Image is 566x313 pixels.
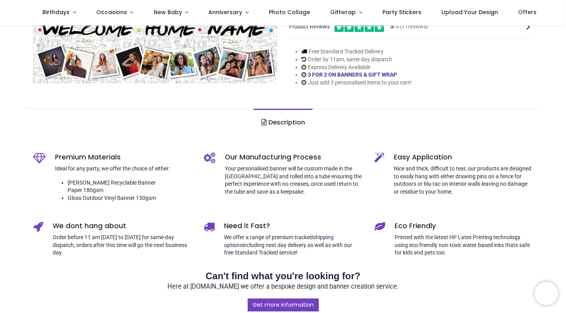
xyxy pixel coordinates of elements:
[308,71,397,78] a: 3 FOR 2 ON BANNERS & GIFT WRAP
[390,23,428,31] span: /5 ( 11 reviews)
[301,56,412,64] li: Order by 11am, same day dispatch
[68,194,192,202] li: Gloss Outdoor Vinyl Banner 150gsm
[53,234,192,257] p: Order before 11 am [DATE] to [DATE] for same-day dispatch, orders after this time will go the nex...
[301,79,412,87] li: Just add 3 personalised items to your cart!
[33,282,533,291] p: Here at [DOMAIN_NAME] we offer a bespoke design and banner creation service.
[224,234,334,248] a: shipping options
[55,152,192,162] h5: Premium Materials
[535,282,558,305] iframe: Brevo live chat
[208,8,242,16] span: Anniversary
[289,22,533,32] div: Product Reviews
[33,10,277,83] img: Personalised Welcome Home Banner - Friends Theme - Custom Name & 9 Photo Upload
[55,165,192,173] p: Ideal for any party, we offer the choice of either:
[248,298,319,312] a: Get more information
[224,221,362,231] h5: Need it Fast?
[224,234,362,257] p: We offer a range of premium tracked including next day delivery as well as with our free Standard...
[301,64,412,71] li: Express Delivery Available
[394,165,533,196] p: Nice and thick, difficult to tear, our products are designed to easily hang with either drawing p...
[154,8,182,16] span: New Baby
[301,48,412,56] li: Free Standard Tracked Delivery
[518,8,537,16] span: Offers
[254,109,312,136] a: Description
[330,8,356,16] span: Giftwrap
[395,234,533,257] p: Printed with the latest HP Latex Printing technology using eco-friendly non-toxic water based ink...
[395,221,533,231] h5: Eco Friendly
[53,221,192,231] h5: We dont hang about
[225,165,362,196] p: Your personalised banner will be custom made in the [GEOGRAPHIC_DATA] and rolled into a tube ensu...
[441,8,498,16] span: Upload Your Design
[33,269,533,283] h2: Can't find what you're looking for?
[390,23,393,29] span: 5
[382,8,421,16] span: Party Stickers
[225,152,362,162] h5: Our Manufacturing Process
[96,8,127,16] span: Occasions
[394,152,533,162] h5: Easy Application
[42,8,70,16] span: Birthdays
[269,8,310,16] span: Photo Collage
[68,179,192,194] li: [PERSON_NAME] Recyclable Banner Paper 180gsm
